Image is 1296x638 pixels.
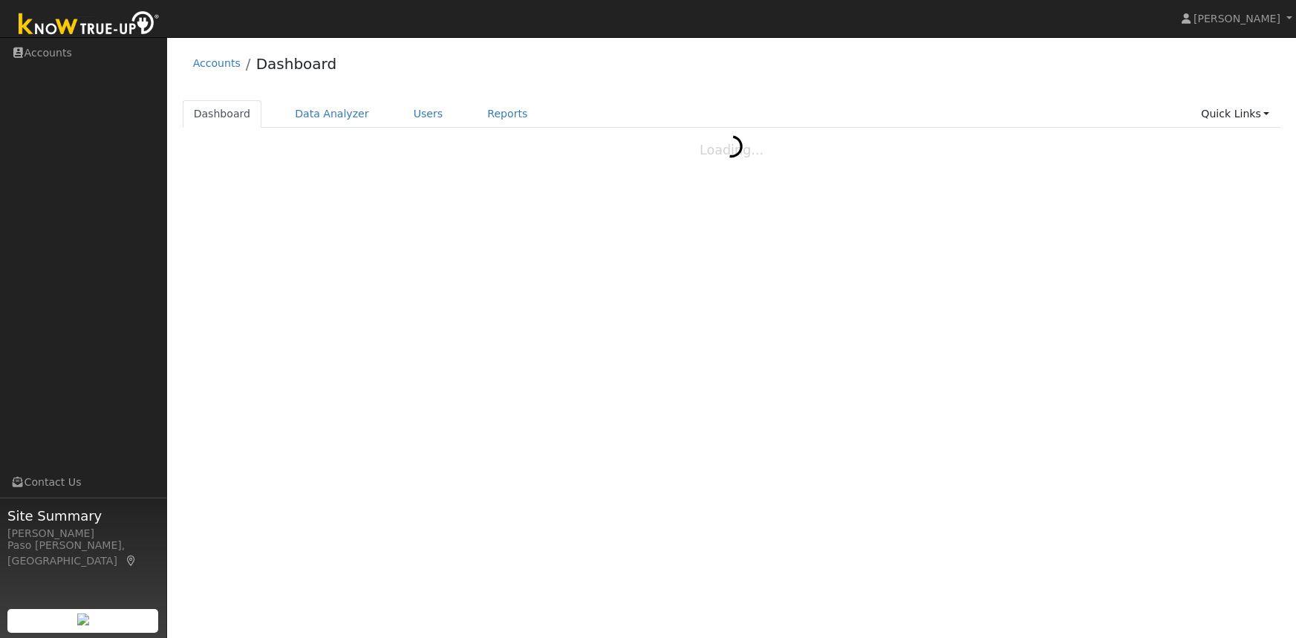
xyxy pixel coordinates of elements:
a: Map [125,555,138,567]
a: Accounts [193,57,241,69]
a: Reports [476,100,538,128]
span: [PERSON_NAME] [1194,13,1280,25]
div: [PERSON_NAME] [7,526,159,541]
a: Data Analyzer [284,100,380,128]
a: Users [403,100,455,128]
img: retrieve [77,613,89,625]
a: Quick Links [1190,100,1280,128]
img: Know True-Up [11,8,167,42]
a: Dashboard [183,100,262,128]
a: Dashboard [256,55,337,73]
div: Paso [PERSON_NAME], [GEOGRAPHIC_DATA] [7,538,159,569]
span: Site Summary [7,506,159,526]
